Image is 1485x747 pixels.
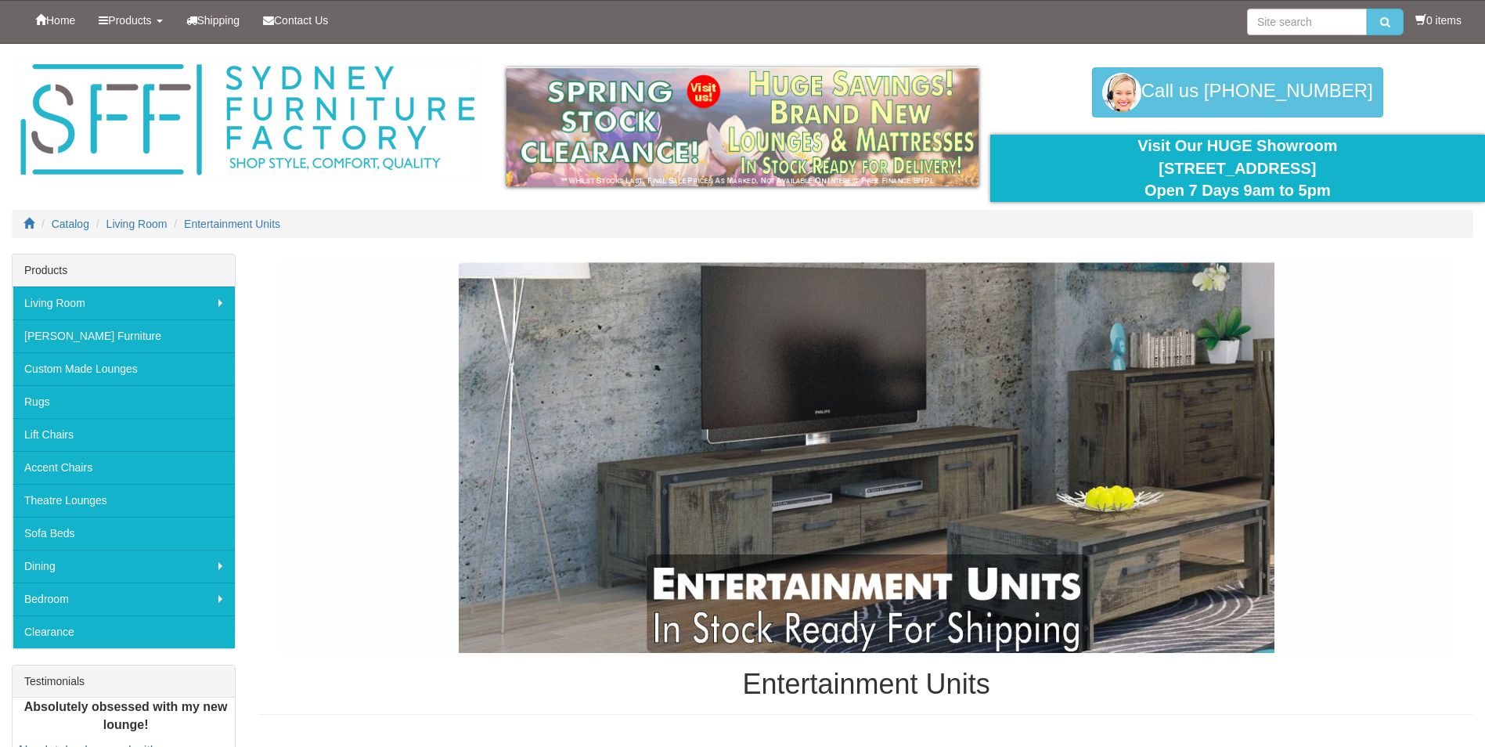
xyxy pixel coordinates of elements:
li: 0 items [1415,13,1462,28]
a: Dining [13,550,235,583]
a: Home [23,1,87,40]
a: Sofa Beds [13,517,235,550]
a: Catalog [52,218,89,230]
span: Home [46,14,75,27]
b: Absolutely obsessed with my new lounge! [24,700,228,731]
img: spring-sale.gif [506,67,978,186]
div: Testimonials [13,666,235,698]
a: Bedroom [13,583,235,615]
span: Shipping [197,14,240,27]
a: Custom Made Lounges [13,352,235,385]
a: Living Room [106,218,168,230]
img: Sydney Furniture Factory [13,60,482,181]
span: Contact Us [274,14,328,27]
a: Theatre Lounges [13,484,235,517]
a: Clearance [13,615,235,648]
input: Site search [1247,9,1367,35]
a: Living Room [13,287,235,319]
div: Visit Our HUGE Showroom [STREET_ADDRESS] Open 7 Days 9am to 5pm [1002,135,1473,202]
span: Products [108,14,151,27]
a: Accent Chairs [13,451,235,484]
div: Products [13,254,235,287]
a: Rugs [13,385,235,418]
a: Contact Us [251,1,340,40]
a: Lift Chairs [13,418,235,451]
a: [PERSON_NAME] Furniture [13,319,235,352]
a: Shipping [175,1,252,40]
a: Entertainment Units [184,218,280,230]
a: Products [87,1,174,40]
img: Entertainment Units [279,262,1454,653]
h1: Entertainment Units [259,669,1473,700]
